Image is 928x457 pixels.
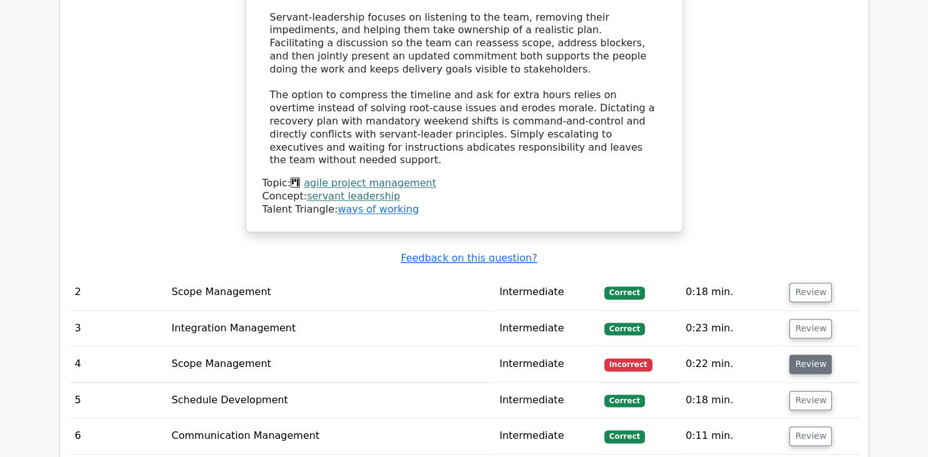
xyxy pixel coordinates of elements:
td: Communication Management [167,418,495,454]
td: Scope Management [167,346,495,382]
div: Concept: [262,190,666,203]
td: 0:11 min. [681,418,784,454]
td: 0:23 min. [681,311,784,346]
a: Feedback on this question? [401,252,537,264]
td: 6 [70,418,167,454]
a: servant leadership [307,190,400,202]
button: Review [789,283,832,302]
span: Correct [604,286,645,299]
span: Correct [604,430,645,443]
td: 2 [70,274,167,310]
td: 0:18 min. [681,274,784,310]
div: Servant-leadership focuses on listening to the team, removing their impediments, and helping them... [270,11,659,168]
td: Intermediate [494,311,599,346]
td: Intermediate [494,383,599,418]
td: Schedule Development [167,383,495,418]
span: Incorrect [604,358,652,371]
td: 0:22 min. [681,346,784,382]
td: Intermediate [494,346,599,382]
div: Topic: [262,177,666,190]
span: Correct [604,323,645,335]
td: 3 [70,311,167,346]
button: Review [789,426,832,446]
td: Scope Management [167,274,495,310]
button: Review [789,319,832,338]
div: Talent Triangle: [262,177,666,216]
a: ways of working [337,203,419,215]
td: 5 [70,383,167,418]
a: agile project management [304,177,436,189]
td: 0:18 min. [681,383,784,418]
td: Intermediate [494,274,599,310]
td: 4 [70,346,167,382]
td: Integration Management [167,311,495,346]
span: Correct [604,394,645,407]
button: Review [789,354,832,374]
button: Review [789,391,832,410]
td: Intermediate [494,418,599,454]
